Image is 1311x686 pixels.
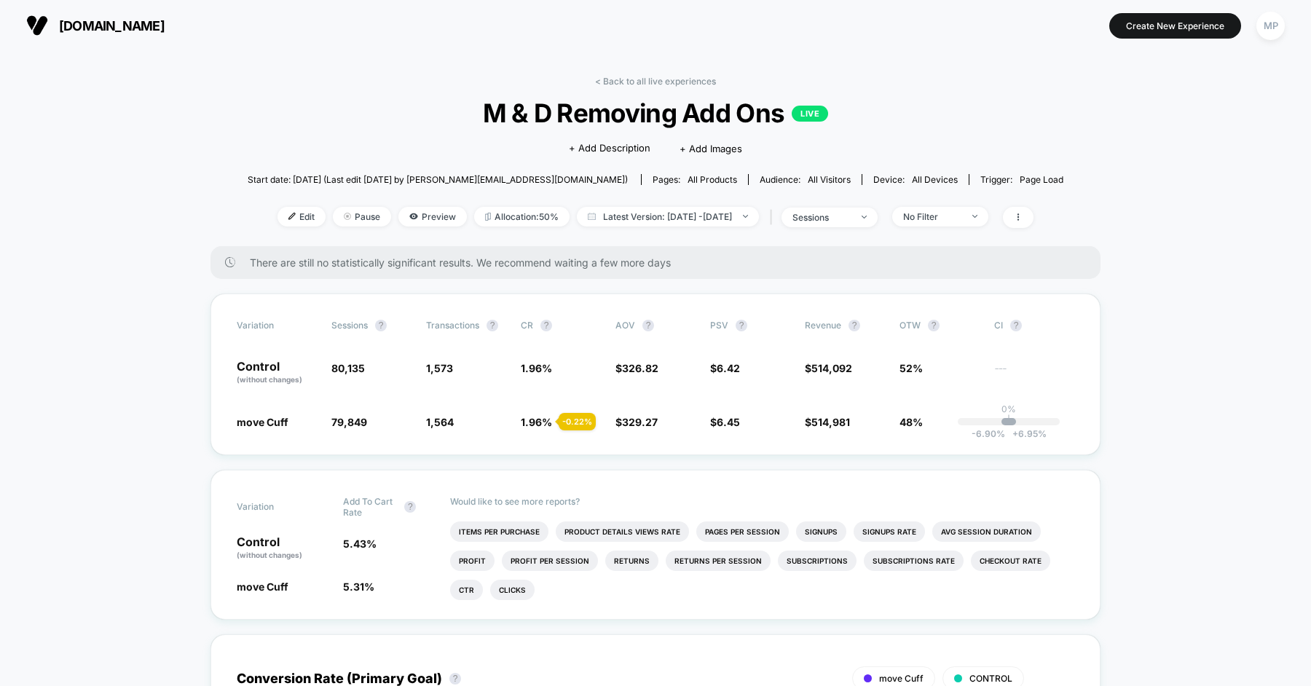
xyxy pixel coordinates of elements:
[288,213,296,220] img: edit
[1020,174,1063,185] span: Page Load
[622,416,658,428] span: 329.27
[404,501,416,513] button: ?
[760,174,851,185] div: Audience:
[22,14,169,37] button: [DOMAIN_NAME]
[622,362,658,374] span: 326.82
[615,416,658,428] span: $
[811,416,850,428] span: 514,981
[932,521,1041,542] li: Avg Session Duration
[559,413,596,430] div: - 0.22 %
[912,174,958,185] span: all devices
[615,362,658,374] span: $
[1252,11,1289,41] button: MP
[521,416,552,428] span: 1.96 %
[426,320,479,331] span: Transactions
[277,207,326,226] span: Edit
[449,673,461,685] button: ?
[972,428,1005,439] span: -6.90 %
[426,416,454,428] span: 1,564
[450,580,483,600] li: Ctr
[778,551,857,571] li: Subscriptions
[642,320,654,331] button: ?
[743,215,748,218] img: end
[994,364,1074,385] span: ---
[928,320,940,331] button: ?
[426,362,453,374] span: 1,573
[864,551,964,571] li: Subscriptions Rate
[343,580,374,593] span: 5.31 %
[450,551,495,571] li: Profit
[375,320,387,331] button: ?
[331,416,367,428] span: 79,849
[805,362,852,374] span: $
[796,521,846,542] li: Signups
[450,496,1075,507] p: Would like to see more reports?
[450,521,548,542] li: Items Per Purchase
[502,551,598,571] li: Profit Per Session
[485,213,491,221] img: rebalance
[490,580,535,600] li: Clicks
[666,551,771,571] li: Returns Per Session
[994,320,1074,331] span: CI
[556,521,689,542] li: Product Details Views Rate
[343,496,397,518] span: Add To Cart Rate
[333,207,391,226] span: Pause
[805,320,841,331] span: Revenue
[792,212,851,223] div: sessions
[792,106,828,122] p: LIVE
[237,416,288,428] span: move Cuff
[595,76,716,87] a: < Back to all live experiences
[250,256,1071,269] span: There are still no statistically significant results. We recommend waiting a few more days
[972,215,977,218] img: end
[899,320,980,331] span: OTW
[688,174,737,185] span: all products
[1256,12,1285,40] div: MP
[288,98,1023,128] span: M & D Removing Add Ons
[808,174,851,185] span: All Visitors
[237,551,302,559] span: (without changes)
[879,673,924,684] span: move Cuff
[971,551,1050,571] li: Checkout Rate
[577,207,759,226] span: Latest Version: [DATE] - [DATE]
[605,551,658,571] li: Returns
[849,320,860,331] button: ?
[237,536,328,561] p: Control
[237,496,317,518] span: Variation
[811,362,852,374] span: 514,092
[569,141,650,156] span: + Add Description
[736,320,747,331] button: ?
[521,362,552,374] span: 1.96 %
[237,320,317,331] span: Variation
[237,375,302,384] span: (without changes)
[487,320,498,331] button: ?
[899,416,923,428] span: 48%
[653,174,737,185] div: Pages:
[805,416,850,428] span: $
[331,320,368,331] span: Sessions
[903,211,961,222] div: No Filter
[1010,320,1022,331] button: ?
[969,673,1012,684] span: CONTROL
[980,174,1063,185] div: Trigger:
[854,521,925,542] li: Signups Rate
[766,207,782,228] span: |
[615,320,635,331] span: AOV
[1005,428,1047,439] span: 6.95 %
[1001,403,1016,414] p: 0%
[710,416,740,428] span: $
[398,207,467,226] span: Preview
[1012,428,1018,439] span: +
[59,18,165,33] span: [DOMAIN_NAME]
[344,213,351,220] img: end
[717,416,740,428] span: 6.45
[717,362,740,374] span: 6.42
[680,143,742,154] span: + Add Images
[710,320,728,331] span: PSV
[331,362,365,374] span: 80,135
[248,174,628,185] span: Start date: [DATE] (Last edit [DATE] by [PERSON_NAME][EMAIL_ADDRESS][DOMAIN_NAME])
[862,216,867,218] img: end
[1007,414,1010,425] p: |
[696,521,789,542] li: Pages Per Session
[237,360,317,385] p: Control
[26,15,48,36] img: Visually logo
